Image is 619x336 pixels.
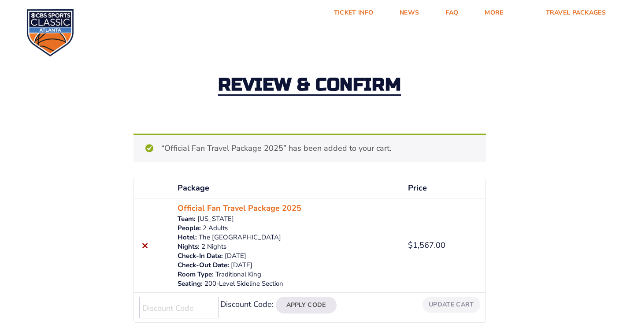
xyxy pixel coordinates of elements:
[178,261,397,270] p: [DATE]
[423,297,480,312] button: Update cart
[408,240,413,250] span: $
[178,261,229,270] dt: Check-Out Date:
[178,214,196,224] dt: Team:
[178,233,397,242] p: The [GEOGRAPHIC_DATA]
[178,242,200,251] dt: Nights:
[403,178,485,198] th: Price
[178,224,201,233] dt: People:
[276,297,337,314] button: Apply Code
[408,240,445,250] bdi: 1,567.00
[178,279,397,288] p: 200-Level Sideline Section
[178,233,197,242] dt: Hotel:
[178,202,301,214] a: Official Fan Travel Package 2025
[178,251,397,261] p: [DATE]
[178,270,214,279] dt: Room Type:
[220,299,274,310] label: Discount Code:
[26,9,74,56] img: CBS Sports Classic
[178,270,397,279] p: Traditional King
[133,134,486,162] div: “Official Fan Travel Package 2025” has been added to your cart.
[139,239,151,251] a: Remove this item
[172,178,403,198] th: Package
[139,297,219,318] input: Discount Code
[178,279,203,288] dt: Seating:
[178,224,397,233] p: 2 Adults
[218,76,401,96] h2: Review & Confirm
[178,251,223,261] dt: Check-In Date:
[178,214,397,224] p: [US_STATE]
[178,242,397,251] p: 2 Nights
